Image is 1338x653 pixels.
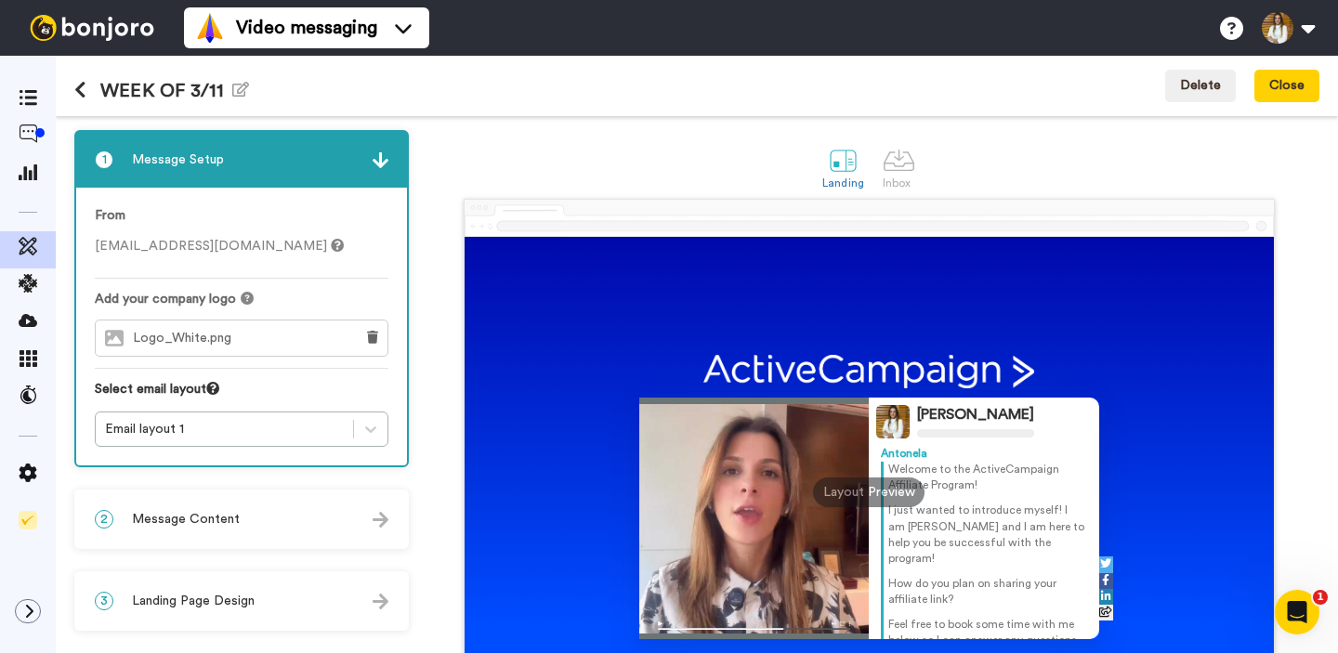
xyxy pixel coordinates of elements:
img: Profile image for Amy [53,10,83,40]
div: Amy says… [15,201,357,383]
h1: [PERSON_NAME] [90,9,211,23]
p: Welcome to the ActiveCampaign Affiliate Program! [888,462,1087,493]
button: Upload attachment [88,511,103,526]
button: Send a message… [317,503,348,533]
div: Select email layout [95,380,388,411]
a: Inbox [873,135,925,199]
span: Add your company logo [95,290,236,308]
span: Landing Page Design [132,592,255,610]
textarea: Message… [16,472,356,503]
div: Inbox [883,176,915,189]
b: [PERSON_NAME] could introduce a new feature or function that would help your business, what would... [30,258,287,328]
div: So we can help you faster, please tell us which product you need help with! [57,131,337,166]
span: 1 [95,150,113,169]
img: arrow.svg [373,594,388,609]
div: Close [326,7,360,41]
img: arrow.svg [373,512,388,528]
span: [EMAIL_ADDRESS][DOMAIN_NAME] [95,240,344,253]
div: Hi [PERSON_NAME],I’d love to ask you a quick question: I[PERSON_NAME] could introduce a new featu... [15,201,305,342]
div: Email layout 1 [105,420,344,438]
img: Profile Image [876,405,910,438]
button: Start recording [118,511,133,526]
span: Message Setup [132,150,224,169]
div: 3Landing Page Design [74,571,409,631]
p: How do you plan on sharing your affiliate link? [888,576,1087,607]
img: player-controls-full.svg [639,612,870,639]
button: go back [12,7,47,43]
img: arrow.svg [373,152,388,168]
h1: WEEK OF 3/11 [74,80,249,101]
img: Checklist.svg [19,511,37,529]
img: bj-logo-header-white.svg [22,15,162,41]
label: From [95,206,125,226]
img: 548b2e8a-f7b4-481f-9919-25a2f52a143b [703,355,1033,388]
div: [PERSON_NAME] • Just now [30,346,185,357]
span: 3 [95,592,113,610]
span: 2 [95,510,113,529]
span: Video messaging [236,15,377,41]
a: Landing [813,135,873,199]
button: Home [291,7,326,43]
span: Message Content [132,510,240,529]
div: I’d love to ask you a quick question: I [30,240,290,331]
div: Layout Preview [813,477,925,507]
div: 2Message Content [74,490,409,549]
button: Emoji picker [29,511,44,526]
div: Landing [822,176,864,189]
span: Logo_White.png [133,331,241,346]
button: Delete [1165,70,1236,103]
span: 1 [1313,590,1328,605]
div: Hi [PERSON_NAME], [30,212,290,230]
button: Close [1254,70,1319,103]
img: vm-color.svg [195,13,225,43]
button: Gif picker [59,511,73,526]
p: I just wanted to introduce myself! I am [PERSON_NAME] and I am here to help you be successful wit... [888,503,1087,567]
iframe: Intercom live chat [1275,590,1319,634]
div: Antonela [881,446,1087,462]
p: Active over [DATE] [90,23,203,42]
div: [PERSON_NAME] [917,406,1034,424]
